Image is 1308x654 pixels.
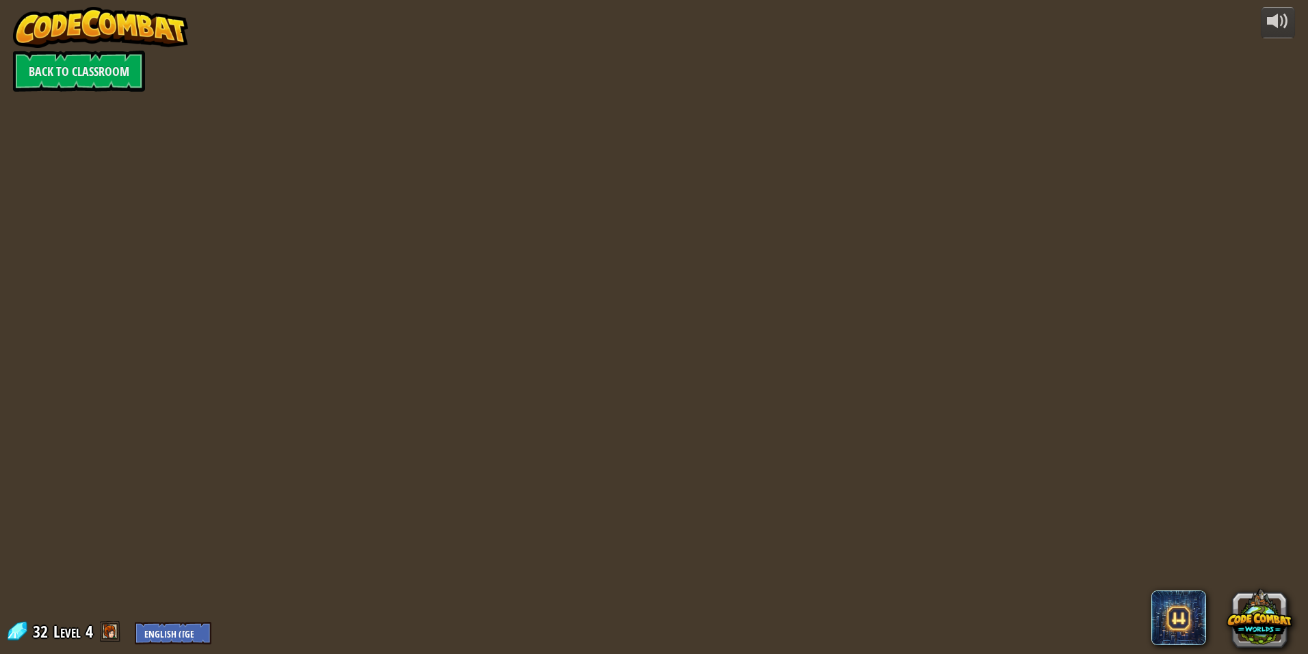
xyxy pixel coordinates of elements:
[1261,7,1295,39] button: Adjust volume
[86,620,93,642] span: 4
[13,7,188,48] img: CodeCombat - Learn how to code by playing a game
[13,51,145,92] a: Back to Classroom
[53,620,81,643] span: Level
[33,620,52,642] span: 32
